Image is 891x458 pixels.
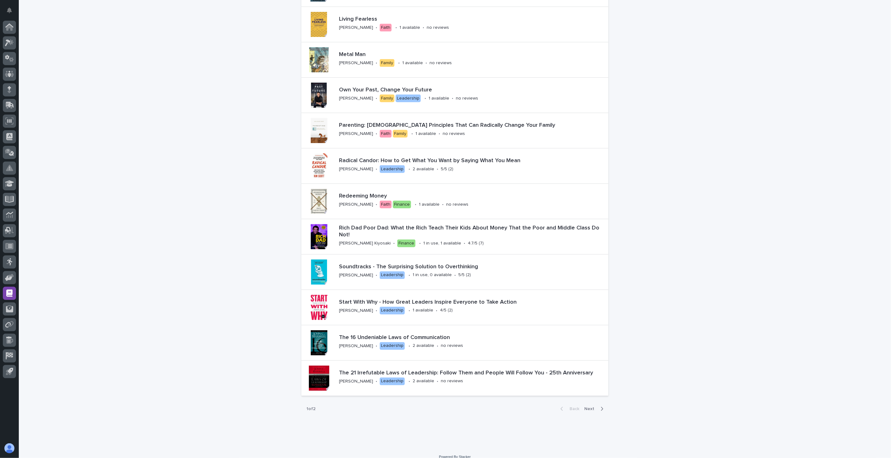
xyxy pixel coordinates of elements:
div: Family [380,59,394,67]
p: • [376,273,377,278]
p: Start With Why - How Great Leaders Inspire Everyone to Take Action [339,299,606,306]
div: Family [380,95,394,102]
p: [PERSON_NAME] [339,96,373,101]
a: Redeeming Money[PERSON_NAME]•FaithFinance•1 available•no reviews [301,184,608,219]
p: 2 available [413,343,434,349]
p: • [409,167,410,172]
div: Faith [380,201,392,208]
a: Parenting: [DEMOGRAPHIC_DATA] Principles That Can Radically Change Your Family[PERSON_NAME]•Faith... [301,113,608,148]
p: no reviews [443,131,465,136]
p: [PERSON_NAME] [339,60,373,66]
p: • [419,241,421,246]
a: Rich Dad Poor Dad: What the Rich Teach Their Kids About Money That the Poor and Middle Class Do N... [301,219,608,255]
p: [PERSON_NAME] [339,131,373,136]
p: • [425,60,427,66]
a: The 16 Undeniable Laws of Communication[PERSON_NAME]•Leadership•2 available•no reviews [301,325,608,361]
p: no reviews [441,379,463,384]
p: • [376,25,377,30]
p: • [436,308,437,313]
p: The 16 Undeniable Laws of Communication [339,334,574,341]
div: Family [393,130,408,138]
div: Notifications [8,8,16,18]
p: no reviews [427,25,449,30]
p: 4/5 (2) [440,308,453,313]
p: The 21 Irrefutable Laws of Leadership: Follow Them and People Will Follow You - 25th Anniversary [339,370,606,377]
p: • [409,273,410,278]
p: [PERSON_NAME] [339,167,373,172]
a: Own Your Past, Change Your Future[PERSON_NAME]•FamilyLeadership•1 available•no reviews [301,78,608,113]
p: • [454,273,456,278]
p: • [376,131,377,136]
div: Finance [397,239,415,247]
div: Leadership [380,342,405,350]
p: 1 of 2 [301,401,320,417]
p: • [395,25,397,30]
p: 5/5 (2) [458,273,471,278]
p: • [415,202,416,207]
p: [PERSON_NAME] [339,25,373,30]
p: 2 available [413,167,434,172]
p: • [437,379,438,384]
a: Metal Man[PERSON_NAME]•Family•1 available•no reviews [301,42,608,78]
p: [PERSON_NAME] [339,202,373,207]
p: • [409,379,410,384]
p: • [376,379,377,384]
div: Leadership [380,307,405,315]
p: Own Your Past, Change Your Future [339,87,571,94]
p: Living Fearless [339,16,487,23]
p: [PERSON_NAME] [339,273,373,278]
div: Faith [380,24,392,32]
p: • [409,308,410,313]
p: Radical Candor: How to Get What You Want by Saying What You Mean [339,157,606,164]
p: 2 available [413,379,434,384]
p: Soundtracks - The Surprising Solution to Overthinking [339,264,606,270]
p: • [442,202,444,207]
p: • [437,343,438,349]
p: 1 in use, 0 available [413,273,452,278]
p: 1 in use, 1 available [423,241,461,246]
p: no reviews [430,60,452,66]
a: Radical Candor: How to Get What You Want by Saying What You Mean[PERSON_NAME]•Leadership•2 availa... [301,148,608,184]
p: [PERSON_NAME] [339,308,373,313]
p: Parenting: [DEMOGRAPHIC_DATA] Principles That Can Radically Change Your Family [339,122,606,129]
p: • [439,131,440,136]
p: • [409,343,410,349]
p: • [464,241,465,246]
p: • [376,308,377,313]
p: [PERSON_NAME] [339,343,373,349]
p: 1 available [429,96,449,101]
p: • [376,96,377,101]
p: 1 available [415,131,436,136]
p: • [452,96,453,101]
p: • [425,96,426,101]
div: Leadership [396,95,421,102]
a: Start With Why - How Great Leaders Inspire Everyone to Take Action[PERSON_NAME]•Leadership•1 avai... [301,290,608,325]
div: Finance [393,201,411,208]
p: [PERSON_NAME] Kiyosaki [339,241,391,246]
p: 1 available [399,25,420,30]
p: Redeeming Money [339,193,516,200]
a: The 21 Irrefutable Laws of Leadership: Follow Them and People Will Follow You - 25th Anniversary[... [301,361,608,396]
p: 1 available [413,308,433,313]
p: • [437,167,438,172]
button: Back [555,406,582,412]
span: Back [566,407,579,411]
div: Leadership [380,271,405,279]
p: • [376,202,377,207]
p: [PERSON_NAME] [339,379,373,384]
button: Notifications [3,4,16,17]
p: 1 available [402,60,423,66]
p: • [376,343,377,349]
div: Leadership [380,165,405,173]
span: Next [584,407,598,411]
p: no reviews [446,202,468,207]
a: Living Fearless[PERSON_NAME]•Faith•1 available•no reviews [301,7,608,42]
p: • [376,60,377,66]
p: 5/5 (2) [441,167,453,172]
p: • [411,131,413,136]
p: • [393,241,395,246]
p: • [423,25,424,30]
p: no reviews [456,96,478,101]
p: • [376,167,377,172]
div: Faith [380,130,392,138]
